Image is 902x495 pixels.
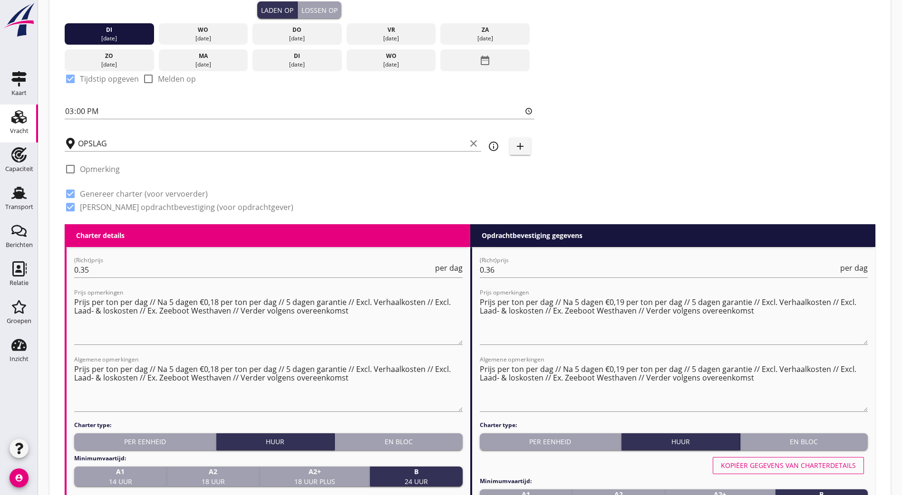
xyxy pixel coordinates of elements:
i: add [514,141,526,152]
div: [DATE] [349,60,433,69]
div: di [67,26,152,34]
div: [DATE] [67,34,152,43]
button: En bloc [335,433,463,450]
div: Capaciteit [5,166,33,172]
i: info_outline [488,141,499,152]
button: En bloc [740,433,868,450]
div: Relatie [10,280,29,286]
button: Huur [216,433,335,450]
div: [DATE] [161,60,245,69]
h4: Minimumvaartijd: [74,454,463,463]
label: Genereer charter (voor vervoerder) [80,189,208,199]
div: En bloc [744,437,864,447]
textarea: Prijs opmerkingen [74,295,463,344]
i: clear [468,138,479,149]
div: Lossen op [301,5,338,15]
h4: Charter type: [74,421,463,429]
div: Vracht [10,128,29,134]
textarea: Algemene opmerkingen [480,362,868,411]
strong: B [405,466,428,476]
div: Inzicht [10,356,29,362]
span: 18 uur [202,466,225,486]
button: Lossen op [298,1,341,19]
div: Berichten [6,242,33,248]
input: (Richt)prijs [74,262,433,277]
span: per dag [840,264,868,272]
textarea: Prijs opmerkingen [480,295,868,344]
div: Huur [625,437,736,447]
div: [DATE] [349,34,433,43]
div: En bloc [339,437,459,447]
div: Laden op [261,5,293,15]
label: [PERSON_NAME] opdrachtbevestiging (voor opdrachtgever) [80,202,293,212]
div: Transport [5,204,33,210]
div: Per eenheid [484,437,618,447]
span: 18 uur plus [294,466,335,486]
button: Huur [621,433,740,450]
label: Tijdstip opgeven [80,74,139,84]
h4: Charter type: [480,421,868,429]
span: 24 uur [405,466,428,486]
button: A2+18 uur plus [260,466,370,486]
div: vr [349,26,433,34]
div: ma [161,52,245,60]
div: Kopiëer gegevens van charterdetails [721,460,856,470]
div: Huur [220,437,331,447]
i: account_circle [10,468,29,487]
div: [DATE] [161,34,245,43]
button: A114 uur [74,466,167,486]
textarea: Algemene opmerkingen [74,362,463,411]
strong: A2 [202,466,225,476]
div: Kaart [11,90,27,96]
button: Per eenheid [74,433,216,450]
button: B24 uur [370,466,462,486]
div: zo [67,52,152,60]
div: [DATE] [67,60,152,69]
strong: A2+ [294,466,335,476]
input: Losplaats [78,136,466,151]
strong: A1 [109,466,132,476]
div: [DATE] [255,34,339,43]
button: Laden op [257,1,298,19]
label: Opmerking [80,164,120,174]
button: A218 uur [167,466,260,486]
div: di [255,52,339,60]
div: [DATE] [443,34,527,43]
i: date_range [479,52,491,69]
div: Groepen [7,318,31,324]
button: Kopiëer gegevens van charterdetails [713,457,864,474]
input: (Richt)prijs [480,262,839,277]
span: per dag [435,264,463,272]
h4: Minimumvaartijd: [480,477,868,485]
img: logo-small.a267ee39.svg [2,2,36,38]
label: Melden op [158,74,196,84]
div: do [255,26,339,34]
span: 14 uur [109,466,132,486]
div: za [443,26,527,34]
button: Per eenheid [480,433,622,450]
div: wo [349,52,433,60]
div: wo [161,26,245,34]
div: [DATE] [255,60,339,69]
div: Per eenheid [78,437,212,447]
